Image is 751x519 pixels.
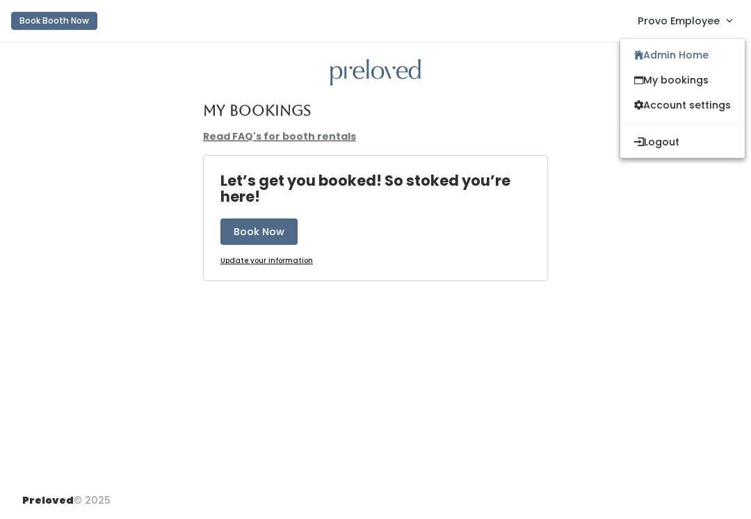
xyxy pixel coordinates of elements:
[203,102,311,118] h4: My Bookings
[22,482,111,508] div: © 2025
[220,255,313,266] u: Update your information
[624,6,745,35] a: Provo Employee
[11,6,97,36] a: Book Booth Now
[203,129,356,143] a: Read FAQ's for booth rentals
[220,256,313,266] a: Update your information
[22,493,74,507] span: Preloved
[11,12,97,30] button: Book Booth Now
[220,218,298,245] button: Book Now
[620,129,745,154] button: Logout
[620,93,745,118] a: Account settings
[620,42,745,67] a: Admin Home
[620,67,745,93] a: My bookings
[220,173,547,205] h4: Let’s get you booked! So stoked you’re here!
[330,59,421,86] img: preloved logo
[638,13,720,29] span: Provo Employee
